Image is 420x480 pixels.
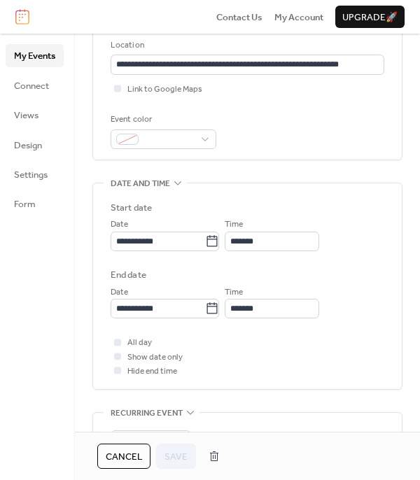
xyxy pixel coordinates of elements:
span: Time [225,285,243,299]
a: Form [6,192,64,215]
span: Connect [14,79,49,93]
span: Design [14,139,42,153]
a: Connect [6,74,64,97]
span: Form [14,197,36,211]
span: Cancel [106,450,142,464]
span: My Account [274,10,323,24]
a: Design [6,134,64,156]
span: Date [111,285,128,299]
button: Cancel [97,444,150,469]
a: Contact Us [216,10,262,24]
div: Start date [111,201,152,215]
a: My Account [274,10,323,24]
span: My Events [14,49,55,63]
span: Date [111,218,128,232]
span: Upgrade 🚀 [342,10,398,24]
span: Views [14,108,38,122]
span: Hide end time [127,365,177,379]
div: End date [111,268,146,282]
span: Settings [14,168,48,182]
div: Event color [111,113,213,127]
a: Views [6,104,64,126]
a: Settings [6,163,64,185]
span: Link to Google Maps [127,83,202,97]
span: Show date only [127,351,183,365]
span: Time [225,218,243,232]
span: Contact Us [216,10,262,24]
span: Recurring event [111,406,183,420]
div: Location [111,38,381,52]
img: logo [15,9,29,24]
button: Upgrade🚀 [335,6,405,28]
span: All day [127,336,152,350]
span: Date and time [111,177,170,191]
a: My Events [6,44,64,66]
